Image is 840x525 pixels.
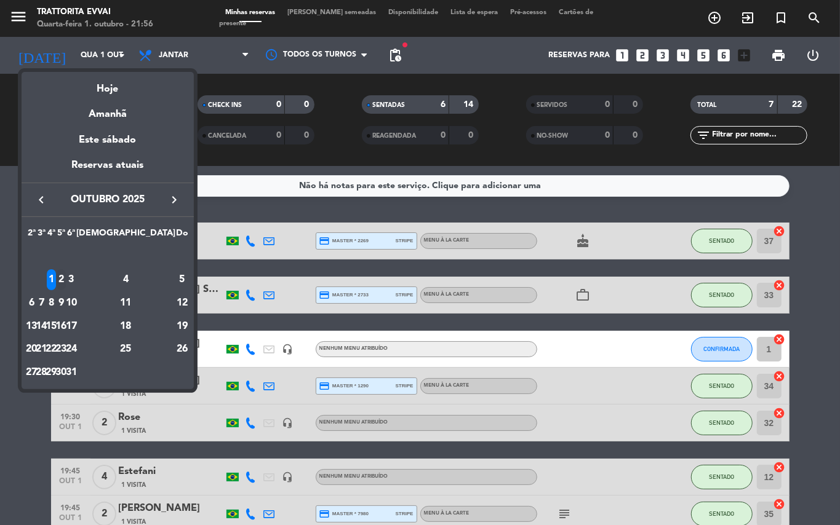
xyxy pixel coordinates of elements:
td: 2 de outubro de 2025 [56,268,66,291]
th: Quarta-feira [46,226,56,245]
td: 4 de outubro de 2025 [76,268,175,291]
div: 9 [57,293,66,314]
td: 23 de outubro de 2025 [56,337,66,361]
div: 30 [57,362,66,383]
td: 27 de outubro de 2025 [26,361,36,384]
div: 18 [81,316,170,337]
div: Amanhã [22,97,194,122]
div: 23 [57,339,66,360]
span: outubro 2025 [52,192,163,208]
th: Sábado [76,226,175,245]
td: 17 de outubro de 2025 [66,315,76,338]
td: 11 de outubro de 2025 [76,291,175,315]
td: 8 de outubro de 2025 [46,291,56,315]
td: 5 de outubro de 2025 [175,268,189,291]
i: keyboard_arrow_right [167,192,182,207]
div: 10 [66,293,76,314]
button: keyboard_arrow_right [163,192,185,208]
div: Este sábado [22,123,194,157]
div: 12 [176,293,188,314]
td: 6 de outubro de 2025 [26,291,36,315]
div: 25 [81,339,170,360]
th: Terça-feira [36,226,46,245]
th: Domingo [175,226,189,245]
td: 16 de outubro de 2025 [56,315,66,338]
th: Segunda-feira [26,226,36,245]
div: 29 [47,362,56,383]
div: 21 [37,339,46,360]
div: Reservas atuais [22,157,194,183]
td: OUT [26,245,189,269]
td: 26 de outubro de 2025 [175,337,189,361]
td: 12 de outubro de 2025 [175,291,189,315]
th: Sexta-feira [66,226,76,245]
div: 2 [57,269,66,290]
td: 3 de outubro de 2025 [66,268,76,291]
td: 24 de outubro de 2025 [66,337,76,361]
div: Hoje [22,72,194,97]
div: 8 [47,293,56,314]
div: 5 [176,269,188,290]
th: Quinta-feira [56,226,66,245]
td: 25 de outubro de 2025 [76,337,175,361]
div: 6 [27,293,36,314]
td: 14 de outubro de 2025 [36,315,46,338]
td: 22 de outubro de 2025 [46,337,56,361]
td: 7 de outubro de 2025 [36,291,46,315]
div: 28 [37,362,46,383]
div: 31 [66,362,76,383]
div: 27 [27,362,36,383]
div: 13 [27,316,36,337]
td: 28 de outubro de 2025 [36,361,46,384]
td: 15 de outubro de 2025 [46,315,56,338]
div: 19 [176,316,188,337]
div: 1 [47,269,56,290]
td: 18 de outubro de 2025 [76,315,175,338]
td: 13 de outubro de 2025 [26,315,36,338]
td: 9 de outubro de 2025 [56,291,66,315]
td: 31 de outubro de 2025 [66,361,76,384]
td: 29 de outubro de 2025 [46,361,56,384]
div: 17 [66,316,76,337]
div: 20 [27,339,36,360]
div: 26 [176,339,188,360]
div: 22 [47,339,56,360]
td: 20 de outubro de 2025 [26,337,36,361]
td: 19 de outubro de 2025 [175,315,189,338]
td: 21 de outubro de 2025 [36,337,46,361]
div: 11 [81,293,170,314]
div: 3 [66,269,76,290]
div: 4 [81,269,170,290]
td: 30 de outubro de 2025 [56,361,66,384]
div: 15 [47,316,56,337]
td: 1 de outubro de 2025 [46,268,56,291]
div: 16 [57,316,66,337]
td: 10 de outubro de 2025 [66,291,76,315]
div: 14 [37,316,46,337]
i: keyboard_arrow_left [34,192,49,207]
div: 7 [37,293,46,314]
div: 24 [66,339,76,360]
button: keyboard_arrow_left [30,192,52,208]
